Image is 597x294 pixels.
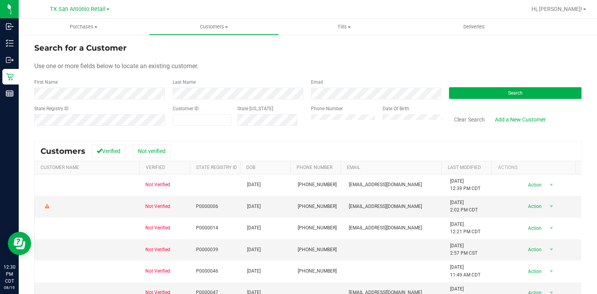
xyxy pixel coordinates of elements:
[348,224,422,232] span: [EMAIL_ADDRESS][DOMAIN_NAME]
[521,201,546,212] span: Action
[521,180,546,190] span: Action
[6,90,14,97] inline-svg: Reports
[450,199,478,214] span: [DATE] 2:02 PM CDT
[6,56,14,64] inline-svg: Outbound
[546,180,556,190] span: select
[133,144,171,158] button: Not verified
[34,62,198,70] span: Use one or more fields below to locate an existing customer.
[34,79,58,86] label: First Name
[450,178,480,192] span: [DATE] 12:39 PM CDT
[196,246,218,254] span: P0000039
[4,285,15,290] p: 08/19
[6,23,14,30] inline-svg: Inbound
[546,244,556,255] span: select
[44,203,51,210] div: Warning - Level 2
[196,268,218,275] span: P0000046
[247,224,261,232] span: [DATE]
[34,43,127,53] span: Search for a Customer
[4,264,15,285] p: 12:30 PM CDT
[453,23,495,30] span: Deliveries
[450,264,480,278] span: [DATE] 11:49 AM CDT
[450,242,477,257] span: [DATE] 2:57 PM CST
[19,19,149,35] a: Purchases
[311,79,323,86] label: Email
[311,105,343,112] label: Phone Number
[348,181,422,188] span: [EMAIL_ADDRESS][DOMAIN_NAME]
[173,105,199,112] label: Customer ID
[246,165,255,170] a: DOB
[546,266,556,277] span: select
[196,203,218,210] span: P0000006
[347,165,360,170] a: Email
[237,105,273,112] label: State [US_STATE]
[450,221,480,236] span: [DATE] 12:21 PM CDT
[348,203,422,210] span: [EMAIL_ADDRESS][DOMAIN_NAME]
[298,203,337,210] span: [PHONE_NUMBER]
[546,201,556,212] span: select
[409,19,539,35] a: Deliveries
[149,19,279,35] a: Customers
[297,165,332,170] a: Phone Number
[508,90,523,96] span: Search
[298,268,337,275] span: [PHONE_NUMBER]
[498,165,572,170] div: Actions
[532,6,582,12] span: Hi, [PERSON_NAME]!
[279,23,409,30] span: Tills
[145,268,170,275] span: Not Verified
[196,165,237,170] a: State Registry Id
[298,224,337,232] span: [PHONE_NUMBER]
[382,105,409,112] label: Date Of Birth
[279,19,409,35] a: Tills
[145,246,170,254] span: Not Verified
[41,165,79,170] a: Customer Name
[145,203,170,210] span: Not Verified
[34,105,69,112] label: State Registry ID
[92,144,125,158] button: Verified
[173,79,196,86] label: Last Name
[6,39,14,47] inline-svg: Inventory
[149,23,279,30] span: Customers
[146,165,165,170] a: Verified
[50,6,106,12] span: TX San Antonio Retail
[196,224,218,232] span: P0000014
[247,181,261,188] span: [DATE]
[298,246,337,254] span: [PHONE_NUMBER]
[449,87,581,99] button: Search
[8,232,31,255] iframe: Resource center
[447,165,480,170] a: Last Modified
[298,181,337,188] span: [PHONE_NUMBER]
[521,266,546,277] span: Action
[546,223,556,234] span: select
[6,73,14,81] inline-svg: Retail
[247,203,261,210] span: [DATE]
[145,224,170,232] span: Not Verified
[41,146,85,156] span: Customers
[247,268,261,275] span: [DATE]
[145,181,170,188] span: Not Verified
[449,113,489,126] button: Clear Search
[247,246,261,254] span: [DATE]
[489,113,551,126] a: Add a New Customer
[521,223,546,234] span: Action
[521,244,546,255] span: Action
[19,23,149,30] span: Purchases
